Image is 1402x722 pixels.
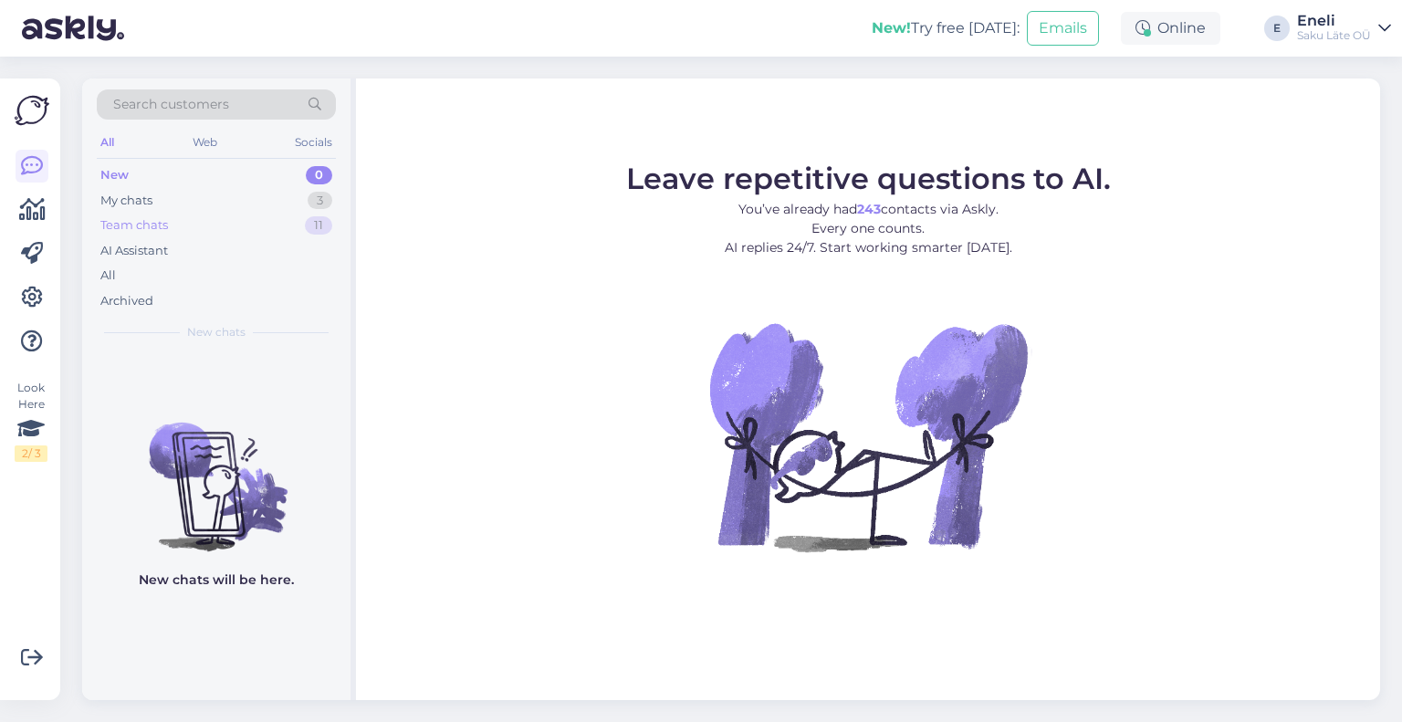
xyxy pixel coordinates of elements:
img: Askly Logo [15,93,49,128]
button: Emails [1027,11,1099,46]
div: All [97,131,118,154]
div: Socials [291,131,336,154]
div: Web [189,131,221,154]
img: No Chat active [704,272,1032,601]
div: New [100,166,129,184]
div: Look Here [15,380,47,462]
span: Search customers [113,95,229,114]
div: Archived [100,292,153,310]
img: No chats [82,390,350,554]
div: 2 / 3 [15,445,47,462]
a: EneliSaku Läte OÜ [1297,14,1391,43]
b: 243 [857,201,881,217]
div: Try free [DATE]: [872,17,1020,39]
span: New chats [187,324,246,340]
div: 3 [308,192,332,210]
div: My chats [100,192,152,210]
div: All [100,267,116,285]
p: New chats will be here. [139,570,294,590]
div: 11 [305,216,332,235]
p: You’ve already had contacts via Askly. Every one counts. AI replies 24/7. Start working smarter [... [626,200,1111,257]
div: Eneli [1297,14,1371,28]
div: 0 [306,166,332,184]
span: Leave repetitive questions to AI. [626,161,1111,196]
div: E [1264,16,1290,41]
b: New! [872,19,911,37]
div: Saku Läte OÜ [1297,28,1371,43]
div: AI Assistant [100,242,168,260]
div: Online [1121,12,1220,45]
div: Team chats [100,216,168,235]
